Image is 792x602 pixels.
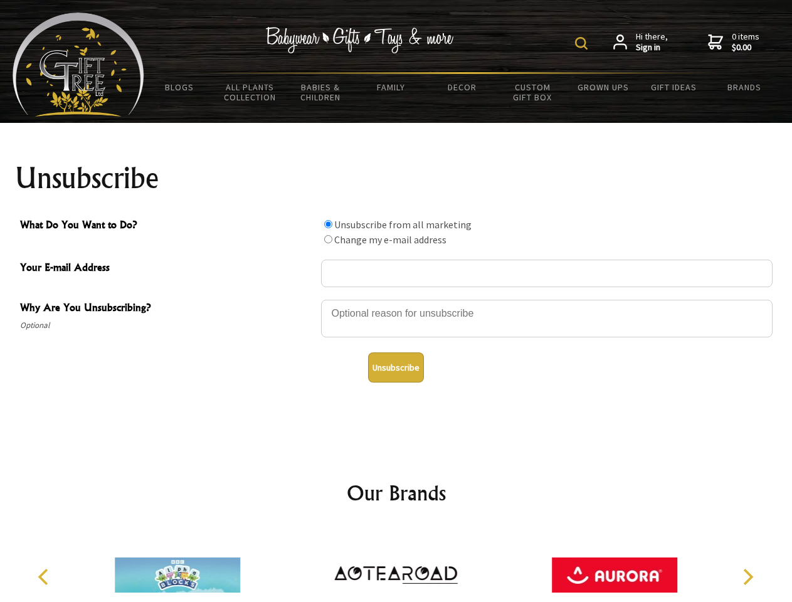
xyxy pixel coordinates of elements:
span: What Do You Want to Do? [20,217,315,235]
img: Babyware - Gifts - Toys and more... [13,13,144,117]
h2: Our Brands [25,478,768,508]
span: Your E-mail Address [20,260,315,278]
a: 0 items$0.00 [708,31,759,53]
a: BLOGS [144,74,215,100]
label: Change my e-mail address [334,233,446,246]
a: Family [356,74,427,100]
button: Unsubscribe [368,352,424,383]
a: Custom Gift Box [497,74,568,110]
label: Unsubscribe from all marketing [334,218,472,231]
strong: $0.00 [732,42,759,53]
strong: Sign in [636,42,668,53]
h1: Unsubscribe [15,163,778,193]
a: Hi there,Sign in [613,31,668,53]
input: Your E-mail Address [321,260,773,287]
input: What Do You Want to Do? [324,220,332,228]
input: What Do You Want to Do? [324,235,332,243]
a: Grown Ups [568,74,638,100]
span: Why Are You Unsubscribing? [20,300,315,318]
button: Next [734,563,761,591]
button: Previous [31,563,59,591]
a: Brands [709,74,780,100]
a: All Plants Collection [215,74,286,110]
img: Babywear - Gifts - Toys & more [266,27,454,53]
a: Decor [426,74,497,100]
span: 0 items [732,31,759,53]
span: Optional [20,318,315,333]
textarea: Why Are You Unsubscribing? [321,300,773,337]
img: product search [575,37,588,50]
a: Babies & Children [285,74,356,110]
a: Gift Ideas [638,74,709,100]
span: Hi there, [636,31,668,53]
